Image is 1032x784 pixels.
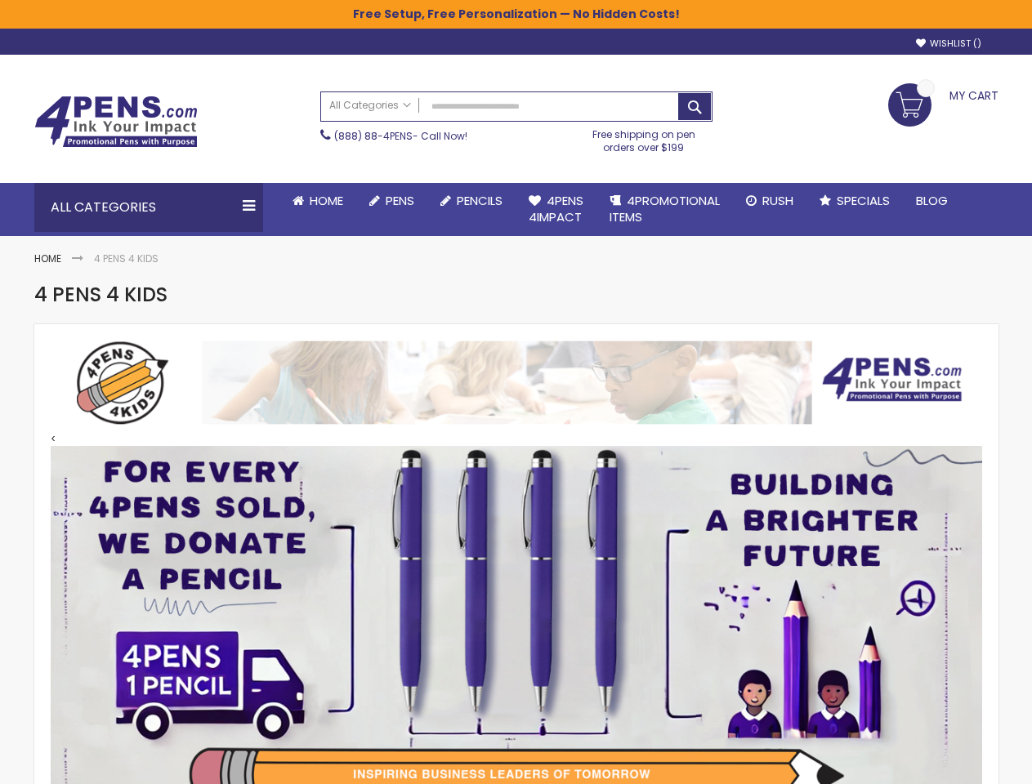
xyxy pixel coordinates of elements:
[51,341,982,446] div: <
[733,183,806,219] a: Rush
[916,192,948,209] span: Blog
[34,281,168,308] span: 4 Pens 4 Kids
[516,183,596,236] a: 4Pens4impact
[596,183,733,236] a: 4PROMOTIONALITEMS
[427,183,516,219] a: Pencils
[457,192,503,209] span: Pencils
[310,192,343,209] span: Home
[329,99,411,112] span: All Categories
[279,183,356,219] a: Home
[386,192,414,209] span: Pens
[575,122,713,154] div: Free shipping on pen orders over $199
[51,341,982,425] img: Top Banner
[837,192,890,209] span: Specials
[762,192,793,209] span: Rush
[34,183,263,232] div: All Categories
[806,183,903,219] a: Specials
[334,129,467,143] span: - Call Now!
[34,252,61,265] a: Home
[334,129,413,143] a: (888) 88-4PENS
[916,38,981,50] a: Wishlist
[356,183,427,219] a: Pens
[94,252,159,265] strong: 4 Pens 4 Kids
[903,183,961,219] a: Blog
[34,96,198,148] img: 4Pens Custom Pens and Promotional Products
[610,192,720,225] span: 4PROMOTIONAL ITEMS
[321,92,419,119] a: All Categories
[529,192,583,225] span: 4Pens 4impact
